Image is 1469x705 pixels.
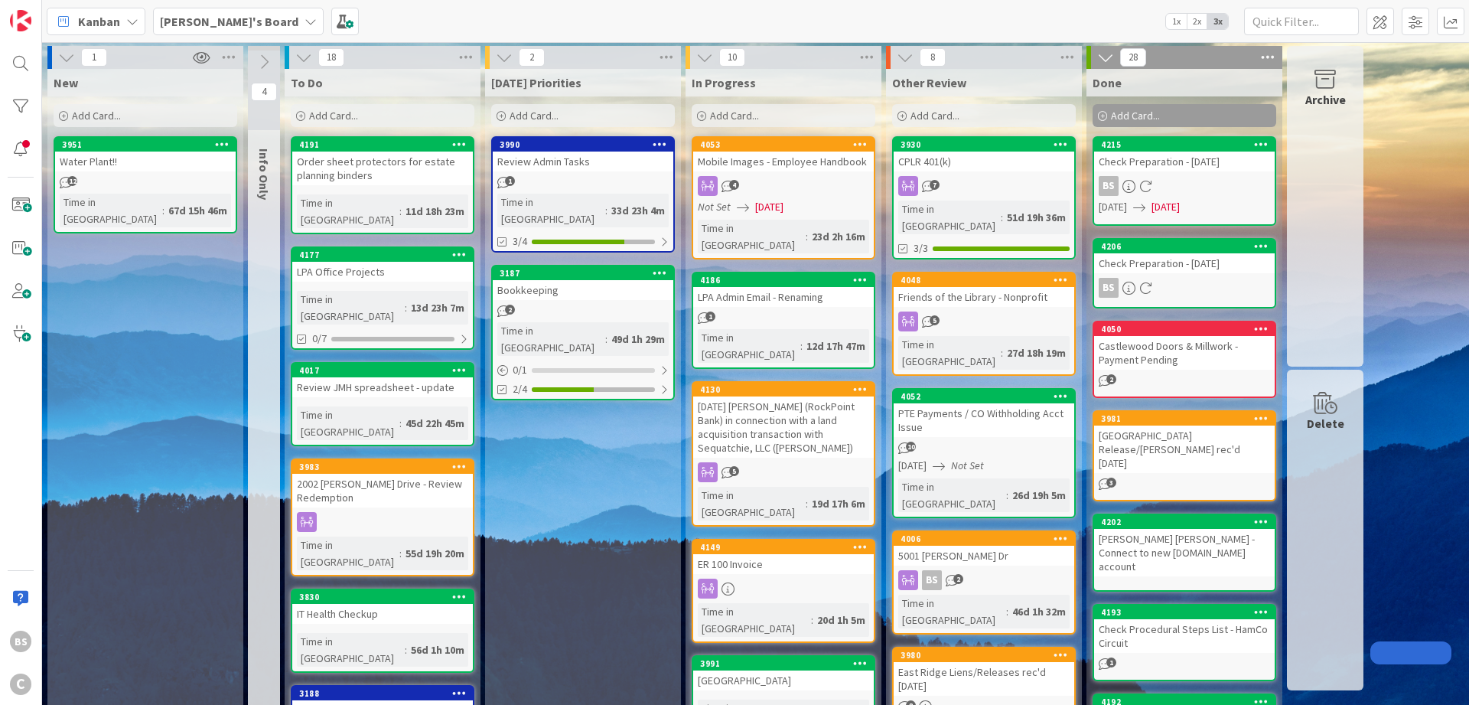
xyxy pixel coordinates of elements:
div: 12d 17h 47m [803,338,869,354]
span: 7 [930,180,940,190]
span: : [605,331,607,348]
div: East Ridge Liens/Releases rec'd [DATE] [894,662,1074,696]
div: 4215Check Preparation - [DATE] [1094,138,1275,171]
div: 3980 [894,648,1074,662]
div: [PERSON_NAME] [PERSON_NAME] - Connect to new [DOMAIN_NAME] account [1094,529,1275,576]
div: 3990 [500,139,673,150]
div: 4206 [1094,240,1275,253]
div: 4050 [1101,324,1275,335]
div: 3991[GEOGRAPHIC_DATA] [693,657,874,690]
div: 4050 [1094,322,1275,336]
span: 10 [906,442,916,452]
div: 4191 [299,139,473,150]
div: 56d 1h 10m [407,641,468,658]
div: 4177 [299,250,473,260]
div: Friends of the Library - Nonprofit [894,287,1074,307]
div: 4202[PERSON_NAME] [PERSON_NAME] - Connect to new [DOMAIN_NAME] account [1094,515,1275,576]
input: Quick Filter... [1244,8,1359,35]
span: 2 [519,48,545,67]
div: 4050Castlewood Doors & Millwork - Payment Pending [1094,322,1275,370]
div: 4053Mobile Images - Employee Handbook [693,138,874,171]
div: 4130 [700,384,874,395]
span: 28 [1120,48,1146,67]
div: 4052 [901,391,1074,402]
span: Add Card... [910,109,959,122]
span: : [800,338,803,354]
span: : [399,415,402,432]
div: Time in [GEOGRAPHIC_DATA] [898,595,1006,628]
span: Add Card... [309,109,358,122]
div: Check Procedural Steps List - HamCo Circuit [1094,619,1275,653]
div: Time in [GEOGRAPHIC_DATA] [698,487,806,521]
div: 4149ER 100 Invoice [693,540,874,574]
span: 0/7 [312,331,327,347]
span: 2x [1187,14,1207,29]
div: Time in [GEOGRAPHIC_DATA] [898,478,1006,512]
b: [PERSON_NAME]'s Board [160,14,298,29]
div: 3991 [693,657,874,671]
div: 4006 [894,532,1074,546]
div: 4053 [700,139,874,150]
div: Water Plant!! [55,152,236,171]
div: Time in [GEOGRAPHIC_DATA] [60,194,162,227]
div: 4017 [299,365,473,376]
span: Add Card... [710,109,759,122]
div: 3187 [500,268,673,279]
div: 13d 23h 7m [407,299,468,316]
div: PTE Payments / CO Withholding Acct Issue [894,403,1074,437]
span: 8 [920,48,946,67]
div: 4202 [1094,515,1275,529]
span: : [1006,603,1008,620]
div: 4191Order sheet protectors for estate planning binders [292,138,473,185]
div: 3990 [493,138,673,152]
span: 12 [67,176,77,186]
div: Time in [GEOGRAPHIC_DATA] [497,322,605,356]
div: 55d 19h 20m [402,545,468,562]
div: 23d 2h 16m [808,228,869,245]
div: 2002 [PERSON_NAME] Drive - Review Redemption [292,474,473,508]
span: : [806,495,808,512]
div: 3930CPLR 401(k) [894,138,1074,171]
span: : [605,202,607,219]
div: 3187 [493,266,673,280]
span: 2 [953,574,963,584]
i: Not Set [698,200,731,214]
div: 4193 [1094,605,1275,619]
div: 4052 [894,390,1074,403]
span: 10 [719,48,745,67]
span: 0 / 1 [513,362,527,378]
span: : [1001,344,1003,361]
div: 4017Review JMH spreadsheet - update [292,364,473,397]
div: 4130[DATE] [PERSON_NAME] (RockPoint Bank) in connection with a land acquisition transaction with ... [693,383,874,458]
div: 3951Water Plant!! [55,138,236,171]
div: 40065001 [PERSON_NAME] Dr [894,532,1074,566]
div: 3187Bookkeeping [493,266,673,300]
span: : [405,299,407,316]
div: 3830 [299,592,473,602]
div: 4053 [693,138,874,152]
div: 4193 [1101,607,1275,618]
div: Bookkeeping [493,280,673,300]
span: 2/4 [513,381,527,397]
div: Delete [1307,414,1344,432]
div: BS [1099,176,1119,196]
div: 27d 18h 19m [1003,344,1070,361]
span: 3/3 [914,240,928,256]
span: 2 [505,305,515,315]
div: 4206 [1101,241,1275,252]
div: 3930 [894,138,1074,152]
span: 3/4 [513,233,527,250]
div: Time in [GEOGRAPHIC_DATA] [698,603,811,637]
div: 3930 [901,139,1074,150]
div: BS [894,570,1074,590]
div: 3830 [292,590,473,604]
span: 2 [1106,374,1116,384]
span: To Do [291,75,323,90]
div: 0/1 [493,361,673,380]
div: Time in [GEOGRAPHIC_DATA] [698,329,800,363]
span: : [405,641,407,658]
span: 5 [930,315,940,325]
div: BS [10,631,31,652]
div: LPA Admin Email - Renaming [693,287,874,307]
span: 4 [729,180,739,190]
